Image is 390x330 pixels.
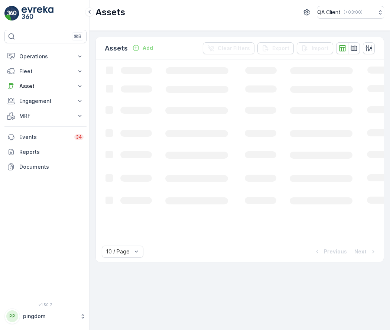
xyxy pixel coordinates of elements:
[324,248,347,255] p: Previous
[105,43,128,54] p: Assets
[19,53,72,60] p: Operations
[19,68,72,75] p: Fleet
[317,9,341,16] p: QA Client
[143,44,153,52] p: Add
[4,145,87,159] a: Reports
[74,33,81,39] p: ⌘B
[4,6,19,21] img: logo
[95,6,125,18] p: Assets
[297,42,333,54] button: Import
[4,94,87,109] button: Engagement
[19,163,84,171] p: Documents
[312,45,329,52] p: Import
[6,310,18,322] div: PP
[272,45,289,52] p: Export
[19,112,72,120] p: MRF
[4,79,87,94] button: Asset
[23,313,76,320] p: pingdom
[218,45,250,52] p: Clear Filters
[4,308,87,324] button: PPpingdom
[76,134,82,140] p: 34
[4,159,87,174] a: Documents
[354,248,367,255] p: Next
[257,42,294,54] button: Export
[129,43,156,52] button: Add
[22,6,53,21] img: logo_light-DOdMpM7g.png
[4,49,87,64] button: Operations
[19,97,72,105] p: Engagement
[4,64,87,79] button: Fleet
[4,130,87,145] a: Events34
[344,9,363,15] p: ( +03:00 )
[317,6,384,19] button: QA Client(+03:00)
[313,247,348,256] button: Previous
[19,82,72,90] p: Asset
[19,148,84,156] p: Reports
[4,302,87,307] span: v 1.50.2
[19,133,70,141] p: Events
[354,247,378,256] button: Next
[4,109,87,123] button: MRF
[203,42,254,54] button: Clear Filters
